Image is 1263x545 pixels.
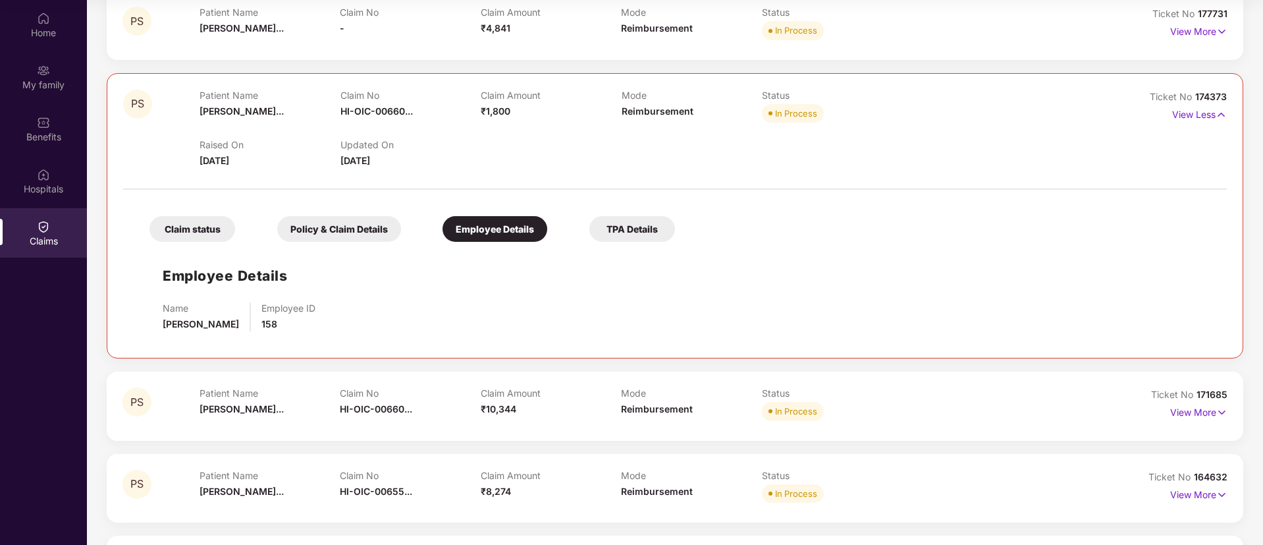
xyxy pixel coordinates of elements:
[1170,21,1227,39] p: View More
[277,216,401,242] div: Policy & Claim Details
[1198,8,1227,19] span: 177731
[340,403,412,415] span: HI-OIC-00660...
[762,90,902,101] p: Status
[340,155,370,166] span: [DATE]
[200,155,229,166] span: [DATE]
[200,387,340,399] p: Patient Name
[775,24,817,37] div: In Process
[131,98,144,109] span: PS
[261,302,315,314] p: Employee ID
[481,403,516,415] span: ₹10,344
[621,387,762,399] p: Mode
[37,12,50,25] img: svg+xml;base64,PHN2ZyBpZD0iSG9tZSIgeG1sbnM9Imh0dHA6Ly93d3cudzMub3JnLzIwMDAvc3ZnIiB3aWR0aD0iMjAiIG...
[1148,471,1194,482] span: Ticket No
[481,486,511,497] span: ₹8,274
[200,7,340,18] p: Patient Name
[621,470,762,481] p: Mode
[340,7,481,18] p: Claim No
[130,16,144,27] span: PS
[1150,91,1195,102] span: Ticket No
[481,387,622,399] p: Claim Amount
[340,105,413,117] span: HI-OIC-00660...
[261,318,277,330] span: 158
[163,318,239,330] span: [PERSON_NAME]
[130,397,144,408] span: PS
[762,470,903,481] p: Status
[149,216,235,242] div: Claim status
[621,486,693,497] span: Reimbursement
[775,487,817,500] div: In Process
[37,168,50,181] img: svg+xml;base64,PHN2ZyBpZD0iSG9zcGl0YWxzIiB4bWxucz0iaHR0cDovL3d3dy53My5vcmcvMjAwMC9zdmciIHdpZHRoPS...
[37,116,50,129] img: svg+xml;base64,PHN2ZyBpZD0iQmVuZWZpdHMiIHhtbG5zPSJodHRwOi8vd3d3LnczLm9yZy8yMDAwL3N2ZyIgd2lkdGg9Ij...
[340,139,481,150] p: Updated On
[1170,484,1227,502] p: View More
[481,90,621,101] p: Claim Amount
[775,107,817,120] div: In Process
[163,302,239,314] p: Name
[481,22,510,34] span: ₹4,841
[762,387,903,399] p: Status
[163,265,287,287] h1: Employee Details
[1194,471,1227,482] span: 164632
[1196,389,1227,400] span: 171685
[37,64,50,77] img: svg+xml;base64,PHN2ZyB3aWR0aD0iMjAiIGhlaWdodD0iMjAiIHZpZXdCb3g9IjAgMCAyMCAyMCIgZmlsbD0ibm9uZSIgeG...
[622,105,693,117] span: Reimbursement
[1216,488,1227,502] img: svg+xml;base64,PHN2ZyB4bWxucz0iaHR0cDovL3d3dy53My5vcmcvMjAwMC9zdmciIHdpZHRoPSIxNyIgaGVpZ2h0PSIxNy...
[1152,8,1198,19] span: Ticket No
[340,90,481,101] p: Claim No
[621,22,693,34] span: Reimbursement
[130,478,144,490] span: PS
[775,405,817,418] div: In Process
[1216,24,1227,39] img: svg+xml;base64,PHN2ZyB4bWxucz0iaHR0cDovL3d3dy53My5vcmcvMjAwMC9zdmciIHdpZHRoPSIxNyIgaGVpZ2h0PSIxNy...
[762,7,903,18] p: Status
[37,220,50,233] img: svg+xml;base64,PHN2ZyBpZD0iQ2xhaW0iIHhtbG5zPSJodHRwOi8vd3d3LnczLm9yZy8yMDAwL3N2ZyIgd2lkdGg9IjIwIi...
[1216,107,1227,122] img: svg+xml;base64,PHN2ZyB4bWxucz0iaHR0cDovL3d3dy53My5vcmcvMjAwMC9zdmciIHdpZHRoPSIxNyIgaGVpZ2h0PSIxNy...
[1195,91,1227,102] span: 174373
[443,216,547,242] div: Employee Details
[1172,104,1227,122] p: View Less
[200,486,284,497] span: [PERSON_NAME]...
[621,403,693,415] span: Reimbursement
[1151,389,1196,400] span: Ticket No
[481,7,622,18] p: Claim Amount
[1170,402,1227,420] p: View More
[481,470,622,481] p: Claim Amount
[200,90,340,101] p: Patient Name
[589,216,675,242] div: TPA Details
[621,7,762,18] p: Mode
[200,105,284,117] span: [PERSON_NAME]...
[622,90,762,101] p: Mode
[340,22,344,34] span: -
[200,139,340,150] p: Raised On
[1216,405,1227,420] img: svg+xml;base64,PHN2ZyB4bWxucz0iaHR0cDovL3d3dy53My5vcmcvMjAwMC9zdmciIHdpZHRoPSIxNyIgaGVpZ2h0PSIxNy...
[200,470,340,481] p: Patient Name
[200,403,284,415] span: [PERSON_NAME]...
[340,486,412,497] span: HI-OIC-00655...
[340,387,481,399] p: Claim No
[340,470,481,481] p: Claim No
[200,22,284,34] span: [PERSON_NAME]...
[481,105,510,117] span: ₹1,800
